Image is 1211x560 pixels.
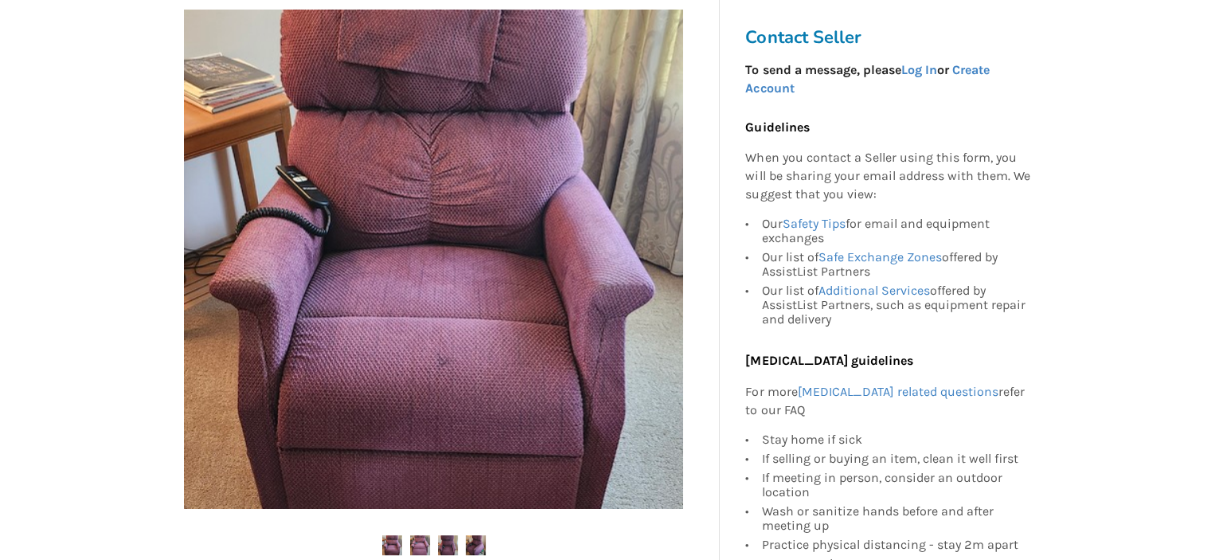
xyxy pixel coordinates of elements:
img: power assist lift recliner chair-lift recline chair-transfer aids-coquitlam-assistlist-listing [466,535,486,555]
strong: To send a message, please or [745,62,989,96]
div: If meeting in person, consider an outdoor location [761,468,1030,502]
b: [MEDICAL_DATA] guidelines [745,353,912,368]
b: Guidelines [745,119,809,135]
div: Our list of offered by AssistList Partners [761,248,1030,281]
img: power assist lift recliner chair-lift recline chair-transfer aids-coquitlam-assistlist-listing [410,535,430,555]
h3: Contact Seller [745,26,1038,49]
div: Practice physical distancing - stay 2m apart [761,535,1030,554]
p: For more refer to our FAQ [745,383,1030,420]
a: Additional Services [818,283,929,298]
img: power assist lift recliner chair-lift recline chair-transfer aids-coquitlam-assistlist-listing [382,535,402,555]
a: [MEDICAL_DATA] related questions [797,384,998,399]
div: Our for email and equipment exchanges [761,217,1030,248]
div: Wash or sanitize hands before and after meeting up [761,502,1030,535]
a: Log In [900,62,936,77]
div: If selling or buying an item, clean it well first [761,449,1030,468]
img: power assist lift recliner chair-lift recline chair-transfer aids-coquitlam-assistlist-listing [438,535,458,555]
div: Our list of offered by AssistList Partners, such as equipment repair and delivery [761,281,1030,327]
p: When you contact a Seller using this form, you will be sharing your email address with them. We s... [745,150,1030,205]
div: Stay home if sick [761,433,1030,449]
a: Safety Tips [782,216,845,231]
a: Safe Exchange Zones [818,249,941,264]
